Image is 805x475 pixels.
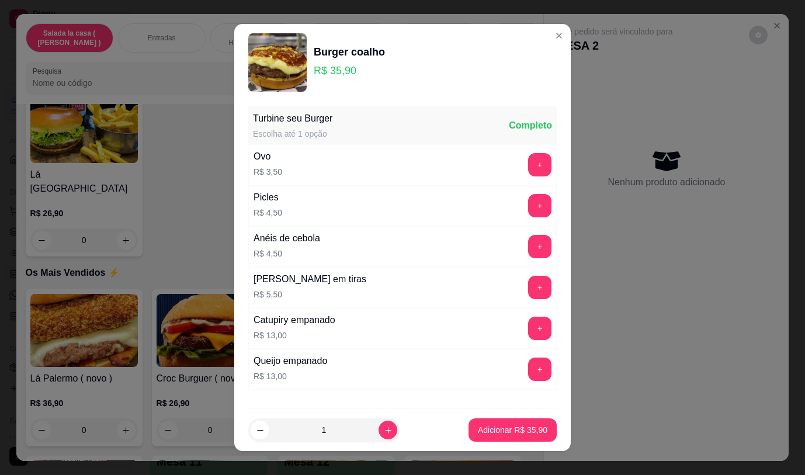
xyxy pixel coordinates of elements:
[254,330,335,341] p: R$ 13,00
[254,166,282,178] p: R$ 3,50
[528,194,551,217] button: add
[251,421,269,439] button: decrease-product-quantity
[254,248,320,259] p: R$ 4,50
[528,317,551,340] button: add
[254,313,335,327] div: Catupiry empanado
[254,289,366,300] p: R$ 5,50
[248,33,307,92] img: product-image
[478,424,547,436] p: Adicionar R$ 35,90
[379,421,397,439] button: increase-product-quantity
[314,44,385,60] div: Burger coalho
[469,418,557,442] button: Adicionar R$ 35,90
[528,153,551,176] button: add
[254,150,282,164] div: Ovo
[528,235,551,258] button: add
[528,358,551,381] button: add
[254,370,327,382] p: R$ 13,00
[254,207,282,219] p: R$ 4,50
[550,26,568,45] button: Close
[254,272,366,286] div: [PERSON_NAME] em tiras
[254,231,320,245] div: Anéis de cebola
[254,354,327,368] div: Queijo empanado
[528,276,551,299] button: add
[253,112,332,126] div: Turbine seu Burger
[253,128,332,140] div: Escolha até 1 opção
[314,63,385,79] p: R$ 35,90
[509,119,552,133] div: Completo
[254,190,282,204] div: Picles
